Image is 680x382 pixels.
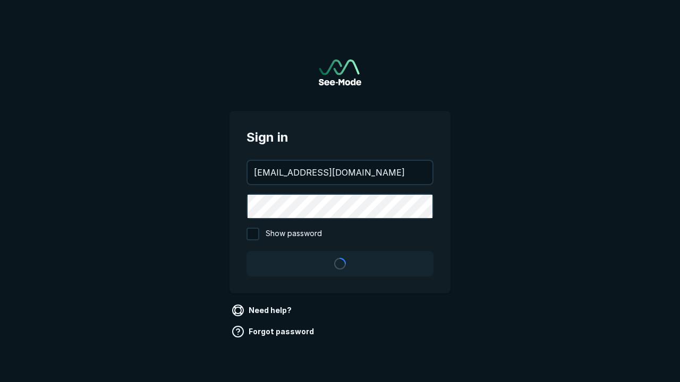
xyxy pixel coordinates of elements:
a: Need help? [229,302,296,319]
input: your@email.com [248,161,432,184]
a: Forgot password [229,323,318,340]
img: See-Mode Logo [319,59,361,85]
span: Show password [266,228,322,240]
a: Go to sign in [319,59,361,85]
span: Sign in [246,128,433,147]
